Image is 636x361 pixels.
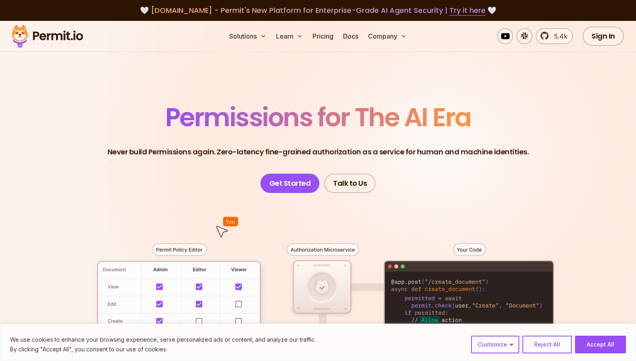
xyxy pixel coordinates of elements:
[19,5,617,16] div: 🤍 🤍
[10,345,316,354] p: By clicking "Accept All", you consent to our use of cookies.
[151,5,486,15] span: [DOMAIN_NAME] - Permit's New Platform for Enterprise-Grade AI Agent Security |
[273,28,306,44] button: Learn
[324,174,376,193] a: Talk to Us
[522,336,572,353] button: Reject All
[108,146,529,158] p: Never build Permissions again. Zero-latency fine-grained authorization as a service for human and...
[260,174,320,193] a: Get Started
[340,28,362,44] a: Docs
[309,28,337,44] a: Pricing
[471,336,519,353] button: Customize
[583,27,624,46] a: Sign In
[165,99,471,135] span: Permissions for The AI Era
[549,31,567,41] span: 5.4k
[226,28,270,44] button: Solutions
[8,23,87,50] img: Permit logo
[536,28,573,44] a: 5.4k
[365,28,410,44] button: Company
[449,5,486,16] a: Try it here
[575,336,626,353] button: Accept All
[10,335,316,345] p: We use cookies to enhance your browsing experience, serve personalized ads or content, and analyz...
